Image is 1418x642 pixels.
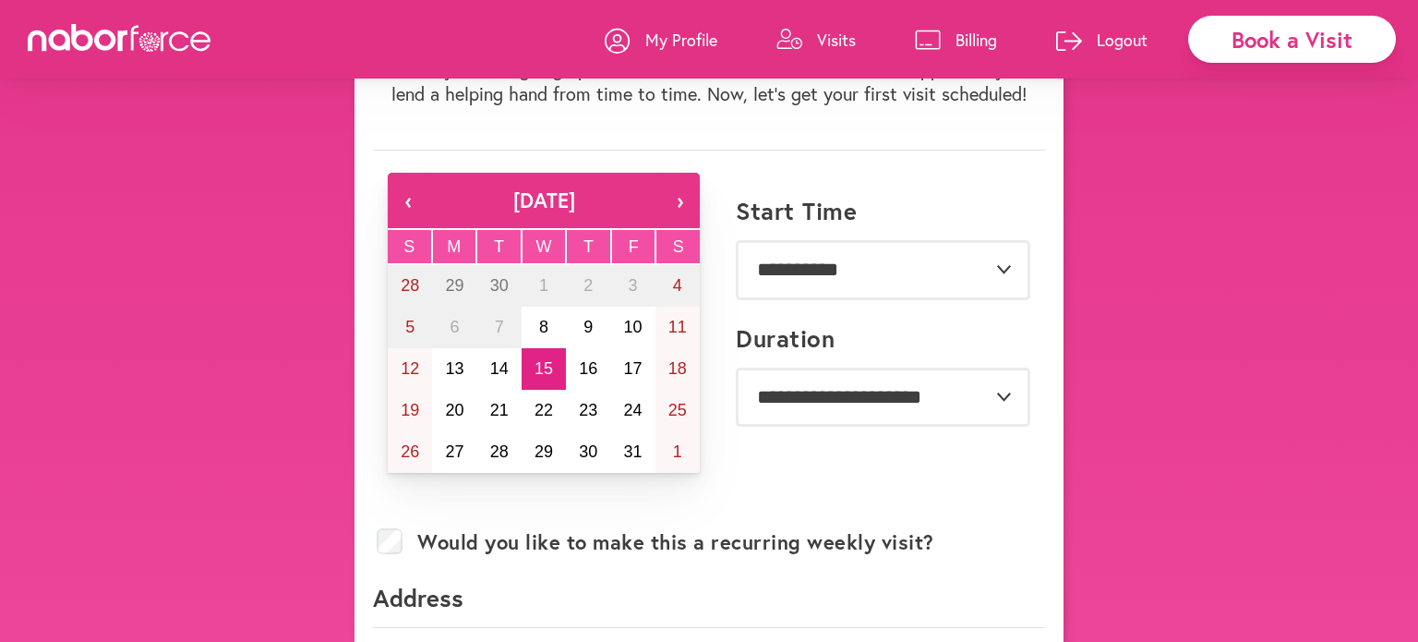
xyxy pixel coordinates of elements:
[579,401,597,419] abbr: October 23, 2025
[490,401,509,419] abbr: October 21, 2025
[535,359,553,378] abbr: October 15, 2025
[373,582,1045,628] p: Address
[659,173,700,228] button: ›
[583,318,593,336] abbr: October 9, 2025
[610,348,655,390] button: October 17, 2025
[535,401,553,419] abbr: October 22, 2025
[536,237,552,256] abbr: Wednesday
[1188,16,1396,63] div: Book a Visit
[477,431,522,473] button: October 28, 2025
[388,431,432,473] button: October 26, 2025
[522,265,566,307] button: October 1, 2025
[535,442,553,461] abbr: October 29, 2025
[624,318,643,336] abbr: October 10, 2025
[566,390,610,431] button: October 23, 2025
[610,307,655,348] button: October 10, 2025
[522,348,566,390] button: October 15, 2025
[522,307,566,348] button: October 8, 2025
[490,276,509,295] abbr: September 30, 2025
[583,276,593,295] abbr: October 2, 2025
[668,401,687,419] abbr: October 25, 2025
[401,359,419,378] abbr: October 12, 2025
[655,390,700,431] button: October 25, 2025
[432,265,476,307] button: September 29, 2025
[445,359,463,378] abbr: October 13, 2025
[610,431,655,473] button: October 31, 2025
[655,348,700,390] button: October 18, 2025
[817,29,856,51] p: Visits
[445,442,463,461] abbr: October 27, 2025
[495,318,504,336] abbr: October 7, 2025
[610,390,655,431] button: October 24, 2025
[668,318,687,336] abbr: October 11, 2025
[477,390,522,431] button: October 21, 2025
[629,276,638,295] abbr: October 3, 2025
[736,197,857,225] label: Start Time
[583,237,594,256] abbr: Thursday
[522,390,566,431] button: October 22, 2025
[579,359,597,378] abbr: October 16, 2025
[668,359,687,378] abbr: October 18, 2025
[477,265,522,307] button: September 30, 2025
[624,359,643,378] abbr: October 17, 2025
[477,307,522,348] button: October 7, 2025
[655,307,700,348] button: October 11, 2025
[373,56,1045,106] p: Thank you for signing up for Naborforce. We are excited for the opportunity to lend a helping han...
[388,173,428,228] button: ‹
[736,324,835,353] label: Duration
[673,276,682,295] abbr: October 4, 2025
[624,401,643,419] abbr: October 24, 2025
[450,318,459,336] abbr: October 6, 2025
[445,276,463,295] abbr: September 29, 2025
[494,237,504,256] abbr: Tuesday
[388,265,432,307] button: September 28, 2025
[673,237,684,256] abbr: Saturday
[490,359,509,378] abbr: October 14, 2025
[673,442,682,461] abbr: November 1, 2025
[645,29,717,51] p: My Profile
[490,442,509,461] abbr: October 28, 2025
[432,307,476,348] button: October 6, 2025
[401,401,419,419] abbr: October 19, 2025
[629,237,639,256] abbr: Friday
[566,307,610,348] button: October 9, 2025
[579,442,597,461] abbr: October 30, 2025
[417,530,934,554] label: Would you like to make this a recurring weekly visit?
[1056,12,1148,67] a: Logout
[566,431,610,473] button: October 30, 2025
[388,390,432,431] button: October 19, 2025
[522,431,566,473] button: October 29, 2025
[405,318,415,336] abbr: October 5, 2025
[1097,29,1148,51] p: Logout
[655,431,700,473] button: November 1, 2025
[605,12,717,67] a: My Profile
[955,29,997,51] p: Billing
[445,401,463,419] abbr: October 20, 2025
[428,173,659,228] button: [DATE]
[432,348,476,390] button: October 13, 2025
[403,237,415,256] abbr: Sunday
[432,390,476,431] button: October 20, 2025
[477,348,522,390] button: October 14, 2025
[655,265,700,307] button: October 4, 2025
[566,348,610,390] button: October 16, 2025
[610,265,655,307] button: October 3, 2025
[432,431,476,473] button: October 27, 2025
[388,348,432,390] button: October 12, 2025
[776,12,856,67] a: Visits
[915,12,997,67] a: Billing
[539,276,548,295] abbr: October 1, 2025
[566,265,610,307] button: October 2, 2025
[388,307,432,348] button: October 5, 2025
[539,318,548,336] abbr: October 8, 2025
[624,442,643,461] abbr: October 31, 2025
[401,442,419,461] abbr: October 26, 2025
[447,237,461,256] abbr: Monday
[401,276,419,295] abbr: September 28, 2025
